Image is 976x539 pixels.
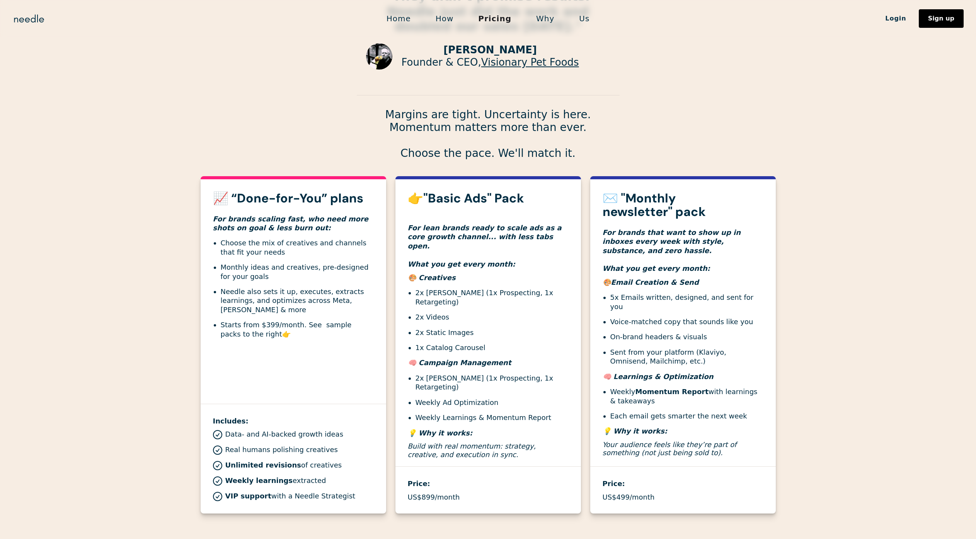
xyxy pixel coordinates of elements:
[225,476,293,485] strong: Weekly learnings
[603,427,668,435] em: 💡 Why it works:
[603,479,763,488] h4: Price:
[408,479,569,488] h4: Price:
[524,10,567,27] a: Why
[408,429,473,437] em: 💡 Why it works:
[610,348,763,366] li: Sent from your platform (Klaviyo, Omnisend, Mailchimp, etc.)
[603,493,655,502] p: US$499/month
[374,10,423,27] a: Home
[408,359,511,367] em: 🧠 Campaign Management
[603,278,611,286] em: 🎨
[603,440,737,457] em: Your audience feels like they’re part of something (not just being sold to).
[225,492,271,500] strong: VIP support
[635,388,708,396] strong: Momentum Report
[567,10,602,27] a: Us
[225,461,301,469] strong: Unlimited revisions
[408,493,460,502] p: US$899/month
[423,10,466,27] a: How
[221,320,374,338] li: Starts from $399/month. See sample packs to the right
[416,374,569,392] li: 2x [PERSON_NAME] (1x Prospecting, 1x Retargeting)
[481,56,579,68] a: Visionary Pet Foods
[416,398,569,407] li: Weekly Ad Optimization
[225,476,326,485] p: extracted
[416,328,569,337] li: 2x Static Images
[408,442,536,459] em: Build with real momentum: strategy, creative, and execution in sync.
[416,343,569,352] li: 1x Catalog Carousel
[416,413,569,422] li: Weekly Learnings & Momentum Report
[610,411,763,420] li: Each email gets smarter the next week
[408,224,562,268] em: For lean brands ready to scale ads as a core growth channel... with less tabs open. What you get ...
[408,190,524,206] strong: 👉"Basic Ads" Pack
[603,228,741,273] em: For brands that want to show up in inboxes every week with style, substance, and zero hassle. Wha...
[221,238,374,257] li: Choose the mix of creatives and channels that fit your needs
[282,330,291,338] strong: 👉
[610,317,763,326] li: Voice-matched copy that sounds like you
[213,192,374,205] h3: 📈 “Done-for-You” plans
[610,293,763,311] li: 5x Emails written, designed, and sent for you
[408,274,456,282] em: 🎨 Creatives
[603,192,763,219] h3: ✉️ "Monthly newsletter" pack
[357,108,620,160] p: Margins are tight. Uncertainty is here. Momentum matters more than ever. Choose the pace. We'll m...
[919,9,964,28] a: Sign up
[221,263,374,281] li: Monthly ideas and creatives, pre-designed for your goals
[213,215,369,232] em: For brands scaling fast, who need more shots on goal & less burn out:
[610,332,763,341] li: On-brand headers & visuals
[603,372,714,381] em: 🧠 Learnings & Optimization
[402,56,579,68] p: Founder & CEO,
[611,278,699,286] em: Email Creation & Send
[225,430,344,439] p: Data- and AI-backed growth ideas
[416,313,569,321] li: 2x Videos
[928,15,954,22] div: Sign up
[225,492,356,500] p: with a Needle Strategist
[225,445,338,454] p: Real humans polishing creatives
[402,44,579,56] p: [PERSON_NAME]
[466,10,524,27] a: Pricing
[873,12,919,25] a: Login
[225,461,342,469] p: of creatives
[610,387,763,405] li: Weekly with learnings & takeaways
[221,287,374,314] li: Needle also sets it up, executes, extracts learnings, and optimizes across Meta, [PERSON_NAME] & ...
[213,417,374,425] h4: Includes:
[416,288,569,306] li: 2x [PERSON_NAME] (1x Prospecting, 1x Retargeting)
